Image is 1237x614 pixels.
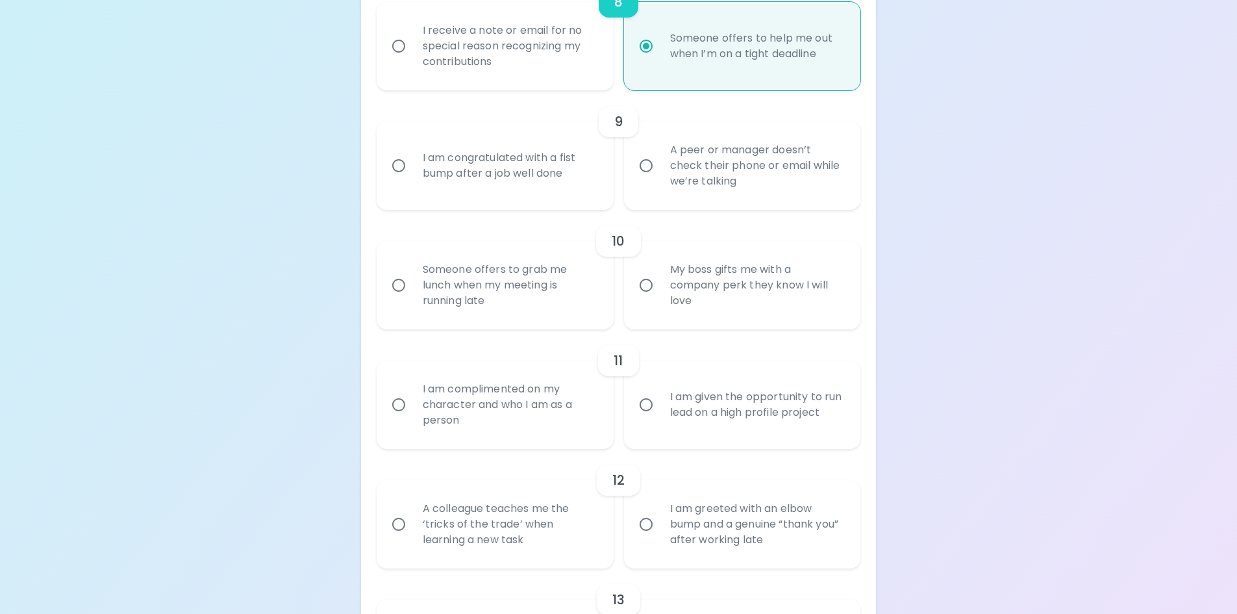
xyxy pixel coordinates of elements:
div: I am congratulated with a fist bump after a job well done [412,134,606,197]
div: A peer or manager doesn’t check their phone or email while we’re talking [660,127,854,205]
h6: 9 [614,111,623,132]
div: A colleague teaches me the ‘tricks of the trade’ when learning a new task [412,485,606,563]
div: I am given the opportunity to run lead on a high profile project [660,374,854,436]
div: My boss gifts me with a company perk they know I will love [660,246,854,324]
div: choice-group-check [377,449,861,569]
h6: 13 [612,589,625,610]
div: choice-group-check [377,210,861,329]
div: choice-group-check [377,90,861,210]
h6: 12 [612,470,625,491]
div: I am complimented on my character and who I am as a person [412,366,606,444]
div: I receive a note or email for no special reason recognizing my contributions [412,7,606,85]
h6: 10 [612,231,625,251]
div: Someone offers to help me out when I’m on a tight deadline [660,15,854,77]
div: Someone offers to grab me lunch when my meeting is running late [412,246,606,324]
h6: 11 [614,350,623,371]
div: choice-group-check [377,329,861,449]
div: I am greeted with an elbow bump and a genuine “thank you” after working late [660,485,854,563]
